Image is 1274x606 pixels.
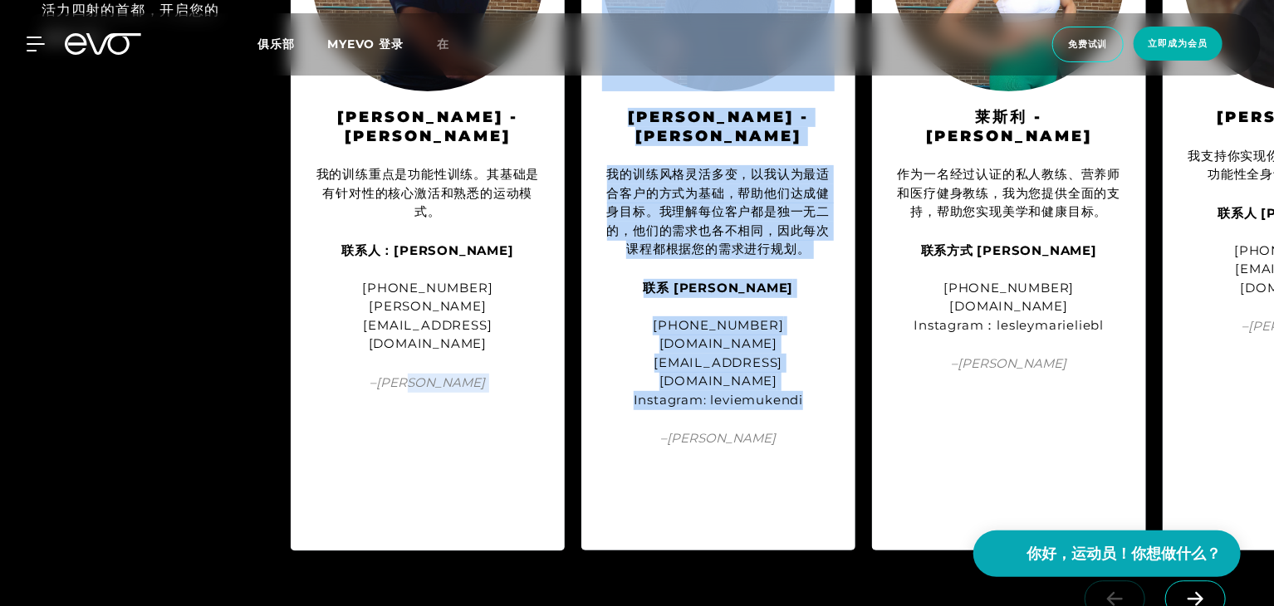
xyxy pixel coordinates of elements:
[257,37,294,51] font: 俱乐部
[943,280,1074,296] font: [PHONE_NUMBER]
[634,392,803,408] font: Instagram: leviemukendi
[327,37,403,51] a: MYEVO 登录
[364,298,492,351] font: [PERSON_NAME][EMAIL_ADDRESS][DOMAIN_NAME]
[337,108,518,145] font: [PERSON_NAME] - [PERSON_NAME]
[1047,27,1129,62] a: 免费试训
[257,36,327,51] a: 俱乐部
[437,35,469,54] a: 在
[898,166,1121,219] font: 作为一名经过认证的私人教练、营养师和医疗健身教练，我为您提供全面的支持，帮助您实现美学和健康目标。
[316,166,540,219] font: 我的训练重点是功能性训练。其基础是有针对性的核心激活和熟悉的运动模式。
[644,280,794,296] font: 联系 [PERSON_NAME]
[668,430,777,446] font: [PERSON_NAME]
[914,317,1105,333] font: Instagram：lesleymarieliebl
[362,280,492,296] font: [PHONE_NUMBER]
[1027,545,1221,562] font: 你好，运动员！你想做什么？
[653,317,783,333] font: [PHONE_NUMBER]
[377,374,486,390] font: [PERSON_NAME]
[952,355,958,371] font: –
[370,374,377,390] font: –
[958,355,1067,371] font: [PERSON_NAME]
[921,242,1097,258] font: 联系方式 [PERSON_NAME]
[607,166,831,257] font: 我的训练风格灵活多变，以我认为最适合客户的方式为基础，帮助他们达成健身目标。我理解每位客户都是独一无二的，他们的需求也各不相同，因此每次课程都根据您的需求进行规划。
[973,530,1241,577] button: 你好，运动员！你想做什么？
[341,242,514,258] font: 联系人：[PERSON_NAME]
[1149,37,1208,49] font: 立即成为会员
[661,430,668,446] font: –
[926,108,1092,145] font: 莱斯利 - [PERSON_NAME]
[654,335,783,389] font: [DOMAIN_NAME][EMAIL_ADDRESS][DOMAIN_NAME]
[1068,38,1108,50] font: 免费试训
[628,108,809,145] font: [PERSON_NAME] - [PERSON_NAME]
[437,37,449,51] font: 在
[950,298,1068,314] font: [DOMAIN_NAME]
[1129,27,1227,62] a: 立即成为会员
[1242,318,1249,334] font: –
